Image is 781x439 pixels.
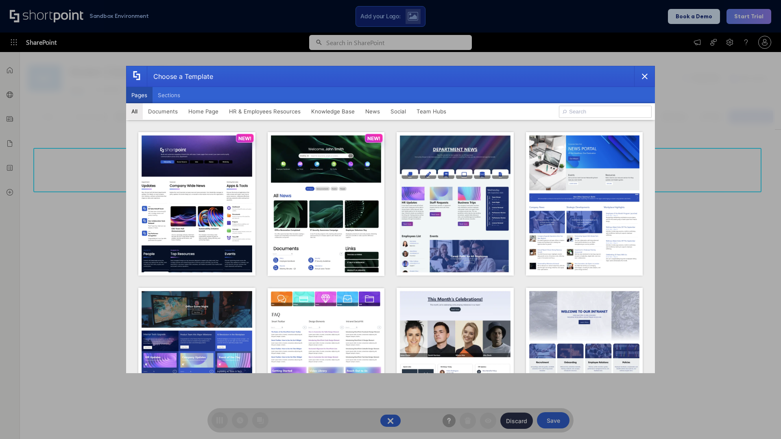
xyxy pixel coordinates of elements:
button: Team Hubs [411,103,452,120]
p: NEW! [238,135,251,141]
button: Documents [143,103,183,120]
button: Sections [153,87,185,103]
button: Home Page [183,103,224,120]
input: Search [559,106,652,118]
button: Knowledge Base [306,103,360,120]
iframe: Chat Widget [740,400,781,439]
button: News [360,103,385,120]
button: Social [385,103,411,120]
button: HR & Employees Resources [224,103,306,120]
button: All [126,103,143,120]
div: template selector [126,66,655,373]
div: Choose a Template [147,66,213,87]
p: NEW! [367,135,380,141]
button: Pages [126,87,153,103]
